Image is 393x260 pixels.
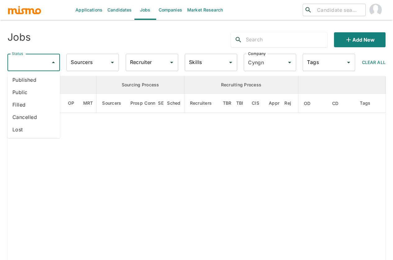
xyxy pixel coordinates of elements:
h4: Jobs [7,31,31,43]
li: Cancelled [7,111,60,123]
span: Clear All [362,60,386,65]
th: Connections [144,94,157,113]
th: Open Positions [63,94,82,113]
th: Recruiters [184,94,221,113]
button: Add new [334,32,386,47]
label: Status [12,51,23,56]
li: Filled [7,98,60,111]
input: Candidate search [314,6,363,14]
th: Recruiting Process [184,76,298,94]
button: Open [285,58,294,67]
th: Prospects [130,94,145,113]
th: Client Interview Scheduled [246,94,267,113]
th: Approved [267,94,283,113]
th: Sourcers [97,94,130,113]
button: Open [344,58,353,67]
span: CD [332,100,347,107]
th: Rejected [283,94,298,113]
button: search [231,32,246,47]
th: Sched [166,94,184,113]
span: OD [304,100,319,107]
li: Lost [7,123,60,136]
th: Sent Emails [157,94,166,113]
th: Market Research Total [82,94,97,113]
img: Diego Gamboa [369,4,382,16]
button: Open [108,58,117,67]
button: Open [226,58,235,67]
li: Public [7,86,60,98]
th: Onboarding Date [298,94,327,113]
th: Sourcing Process [97,76,184,94]
th: To Be Reviewed [221,94,235,113]
th: Tags [355,94,378,113]
th: To Be Interviewed [235,94,246,113]
img: logo [7,5,42,15]
label: Company [248,51,266,56]
li: Published [7,74,60,86]
button: Open [167,58,176,67]
th: Created At [327,94,355,113]
button: Close [49,58,58,67]
input: Search [246,35,327,45]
